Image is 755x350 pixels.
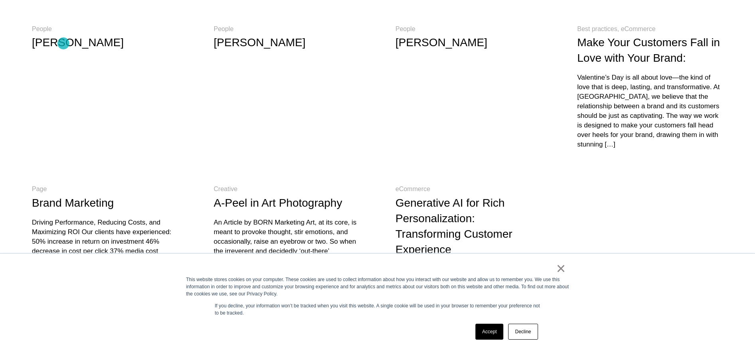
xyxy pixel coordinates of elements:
[214,36,306,49] a: [PERSON_NAME]
[577,73,723,149] div: Valentine’s Day is all about love—the kind of love that is deep, lasting, and transformative. At ...
[214,197,342,209] a: A-Peel in Art Photography
[214,25,234,32] strong: People
[621,25,656,32] span: eCommerce
[32,186,47,192] strong: Page
[475,324,504,340] a: Accept
[32,218,178,313] div: Driving Performance, Reducing Costs, and Maximizing ROI Our clients have experienced: 50% increas...
[186,276,569,297] div: This website stores cookies on your computer. These cookies are used to collect information about...
[396,36,487,49] a: [PERSON_NAME]
[508,324,538,340] a: Decline
[32,36,124,49] a: [PERSON_NAME]
[577,25,621,32] span: Best practices
[396,197,513,256] a: Generative AI for Rich Personalization: Transforming Customer Experience
[32,25,52,32] strong: People
[396,25,416,32] strong: People
[577,36,720,64] a: Make Your Customers Fall in Love with Your Brand:
[215,302,540,317] p: If you decline, your information won’t be tracked when you visit this website. A single cookie wi...
[32,197,114,209] a: Brand Marketing
[214,218,360,294] div: An Article by BORN Marketing Art, at its core, is meant to provoke thought, stir emotions, and oc...
[556,265,566,272] a: ×
[396,186,430,192] span: eCommerce
[214,186,238,192] span: Creative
